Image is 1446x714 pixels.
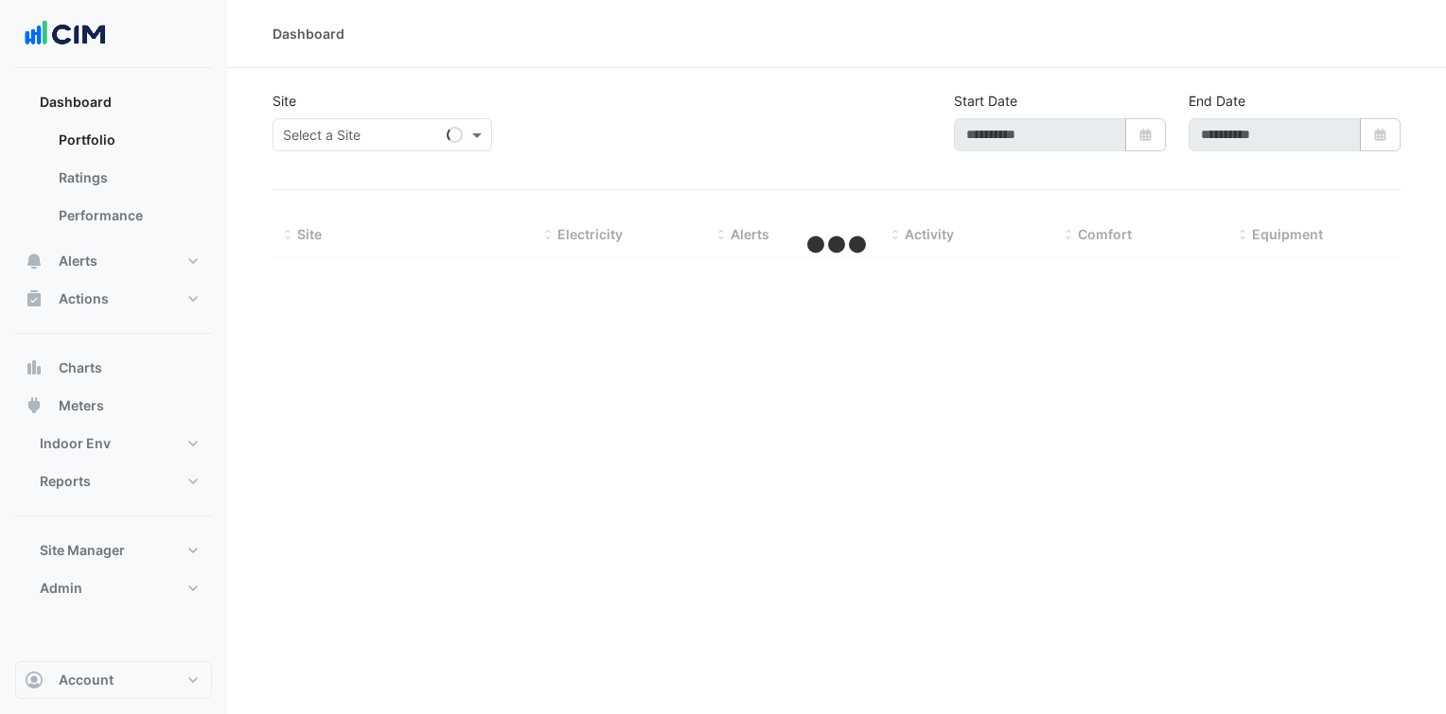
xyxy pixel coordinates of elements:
[44,197,212,235] a: Performance
[273,24,344,44] div: Dashboard
[40,434,111,453] span: Indoor Env
[15,531,212,569] button: Site Manager
[44,121,212,159] a: Portfolio
[15,121,212,242] div: Dashboard
[25,289,44,308] app-icon: Actions
[15,425,212,462] button: Indoor Env
[273,91,296,111] label: Site
[40,541,125,560] span: Site Manager
[15,280,212,318] button: Actions
[954,91,1017,111] label: Start Date
[25,358,44,377] app-icon: Charts
[59,289,109,308] span: Actions
[44,159,212,197] a: Ratings
[23,15,108,53] img: Company Logo
[59,396,104,415] span: Meters
[40,579,82,598] span: Admin
[25,396,44,415] app-icon: Meters
[59,670,114,689] span: Account
[1252,226,1323,242] span: Equipment
[15,349,212,387] button: Charts
[25,252,44,270] app-icon: Alerts
[15,462,212,500] button: Reports
[15,661,212,699] button: Account
[731,226,769,242] span: Alerts
[557,226,623,242] span: Electricity
[297,226,322,242] span: Site
[15,242,212,280] button: Alerts
[59,358,102,377] span: Charts
[40,472,91,491] span: Reports
[15,569,212,607] button: Admin
[15,387,212,425] button: Meters
[1189,91,1245,111] label: End Date
[905,226,954,242] span: Activity
[40,93,112,112] span: Dashboard
[15,83,212,121] button: Dashboard
[1078,226,1132,242] span: Comfort
[59,252,97,270] span: Alerts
